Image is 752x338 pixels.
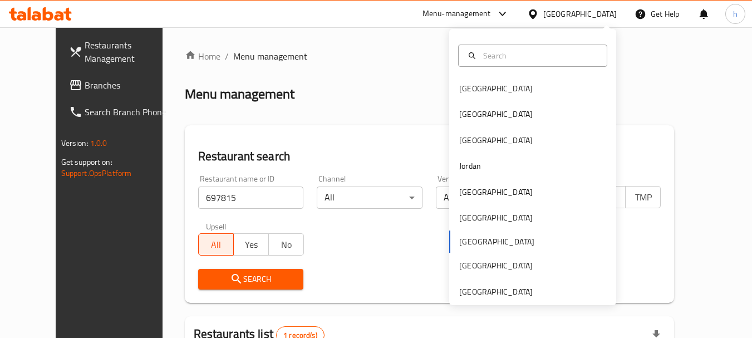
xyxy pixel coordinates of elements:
[233,50,307,63] span: Menu management
[61,166,132,180] a: Support.OpsPlatform
[206,222,227,230] label: Upsell
[436,187,542,209] div: All
[459,108,533,120] div: [GEOGRAPHIC_DATA]
[459,186,533,198] div: [GEOGRAPHIC_DATA]
[459,160,481,172] div: Jordan
[317,187,422,209] div: All
[273,237,299,253] span: No
[479,50,600,62] input: Search
[198,148,661,165] h2: Restaurant search
[198,187,304,209] input: Search for restaurant name or ID..
[60,72,181,99] a: Branches
[459,134,533,146] div: [GEOGRAPHIC_DATA]
[459,286,533,298] div: [GEOGRAPHIC_DATA]
[198,269,304,290] button: Search
[85,79,173,92] span: Branches
[90,136,107,150] span: 1.0.0
[60,32,181,72] a: Restaurants Management
[268,233,304,256] button: No
[543,8,617,20] div: [GEOGRAPHIC_DATA]
[60,99,181,125] a: Search Branch Phone
[207,272,295,286] span: Search
[225,50,229,63] li: /
[459,82,533,95] div: [GEOGRAPHIC_DATA]
[630,189,656,205] span: TMP
[61,136,89,150] span: Version:
[459,259,533,272] div: [GEOGRAPHIC_DATA]
[459,212,533,224] div: [GEOGRAPHIC_DATA]
[203,237,229,253] span: All
[185,50,220,63] a: Home
[233,233,269,256] button: Yes
[238,237,264,253] span: Yes
[185,85,294,103] h2: Menu management
[422,7,491,21] div: Menu-management
[733,8,738,20] span: h
[185,50,675,63] nav: breadcrumb
[625,186,661,208] button: TMP
[85,105,173,119] span: Search Branch Phone
[61,155,112,169] span: Get support on:
[198,233,234,256] button: All
[85,38,173,65] span: Restaurants Management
